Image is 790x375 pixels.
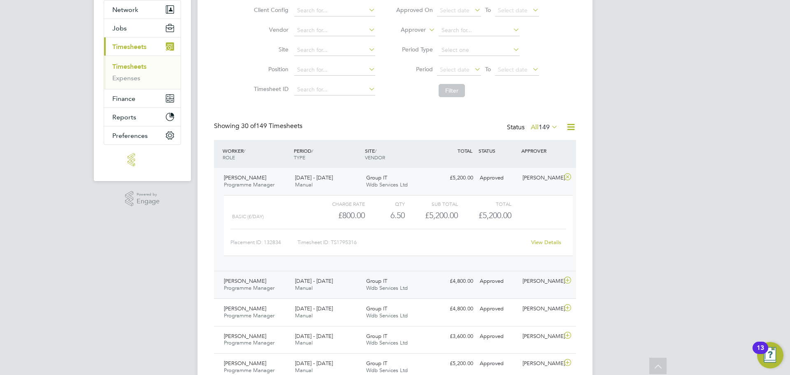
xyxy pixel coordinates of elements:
div: £5,200.00 [434,171,476,185]
input: Search for... [294,84,375,95]
button: Filter [439,84,465,97]
label: Approved On [396,6,433,14]
span: Group IT [366,360,387,367]
div: £4,800.00 [434,302,476,316]
span: [PERSON_NAME] [224,305,266,312]
span: Group IT [366,277,387,284]
span: [PERSON_NAME] [224,174,266,181]
div: Approved [476,330,519,343]
div: Timesheet ID: TS1795316 [297,236,526,249]
button: Network [104,0,181,19]
span: Manual [295,339,313,346]
img: wdbservices-logo-retina.png [128,153,157,166]
span: [DATE] - [DATE] [295,174,333,181]
span: / [375,147,376,154]
span: Network [112,6,138,14]
div: APPROVER [519,143,562,158]
span: [DATE] - [DATE] [295,360,333,367]
a: Powered byEngage [125,191,160,207]
span: [DATE] - [DATE] [295,305,333,312]
span: Programme Manager [224,284,274,291]
span: Select date [440,66,469,73]
button: Preferences [104,126,181,144]
input: Search for... [294,44,375,56]
span: Programme Manager [224,181,274,188]
button: Timesheets [104,37,181,56]
span: Manual [295,367,313,374]
span: [PERSON_NAME] [224,333,266,340]
span: Engage [137,198,160,205]
span: Programme Manager [224,367,274,374]
span: Select date [440,7,469,14]
span: Preferences [112,132,148,140]
div: Placement ID: 132834 [230,236,297,249]
div: £5,200.00 [434,357,476,370]
span: Wdb Services Ltd [366,284,408,291]
span: Wdb Services Ltd [366,312,408,319]
span: Group IT [366,305,387,312]
div: Approved [476,302,519,316]
button: Reports [104,108,181,126]
div: Approved [476,171,519,185]
span: Select date [498,66,527,73]
span: Manual [295,312,313,319]
div: Status [507,122,560,133]
div: Timesheets [104,56,181,89]
a: Go to home page [104,153,181,166]
span: Programme Manager [224,339,274,346]
span: / [311,147,313,154]
div: [PERSON_NAME] [519,171,562,185]
label: All [531,123,558,131]
div: 13 [757,348,764,359]
label: Period [396,65,433,73]
span: Group IT [366,174,387,181]
span: [DATE] - [DATE] [295,333,333,340]
div: £800.00 [312,209,365,222]
div: Charge rate [312,199,365,209]
span: Programme Manager [224,312,274,319]
label: Approver [389,26,426,34]
span: TOTAL [458,147,472,154]
span: ROLE [223,154,235,161]
label: Vendor [251,26,288,33]
span: Reports [112,113,136,121]
button: Finance [104,89,181,107]
span: [PERSON_NAME] [224,360,266,367]
div: £5,200.00 [405,209,458,222]
label: Period Type [396,46,433,53]
label: Client Config [251,6,288,14]
span: Jobs [112,24,127,32]
div: [PERSON_NAME] [519,357,562,370]
span: VENDOR [365,154,385,161]
div: Total [458,199,511,209]
input: Select one [439,44,520,56]
span: Powered by [137,191,160,198]
input: Search for... [294,64,375,76]
a: Timesheets [112,63,146,70]
div: Approved [476,275,519,288]
button: Open Resource Center, 13 new notifications [757,342,783,368]
span: Wdb Services Ltd [366,181,408,188]
span: To [483,5,493,15]
label: Timesheet ID [251,85,288,93]
button: Jobs [104,19,181,37]
span: £5,200.00 [479,210,511,220]
span: To [483,64,493,75]
div: PERIOD [292,143,363,165]
a: View Details [531,239,561,246]
span: Timesheets [112,43,146,51]
div: Sub Total [405,199,458,209]
input: Search for... [294,5,375,16]
span: Wdb Services Ltd [366,367,408,374]
span: / [244,147,245,154]
div: £4,800.00 [434,275,476,288]
div: [PERSON_NAME] [519,275,562,288]
span: Select date [498,7,527,14]
a: Expenses [112,74,140,82]
div: Showing [214,122,304,130]
input: Search for... [294,25,375,36]
div: [PERSON_NAME] [519,330,562,343]
span: Manual [295,284,313,291]
div: [PERSON_NAME] [519,302,562,316]
div: STATUS [476,143,519,158]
